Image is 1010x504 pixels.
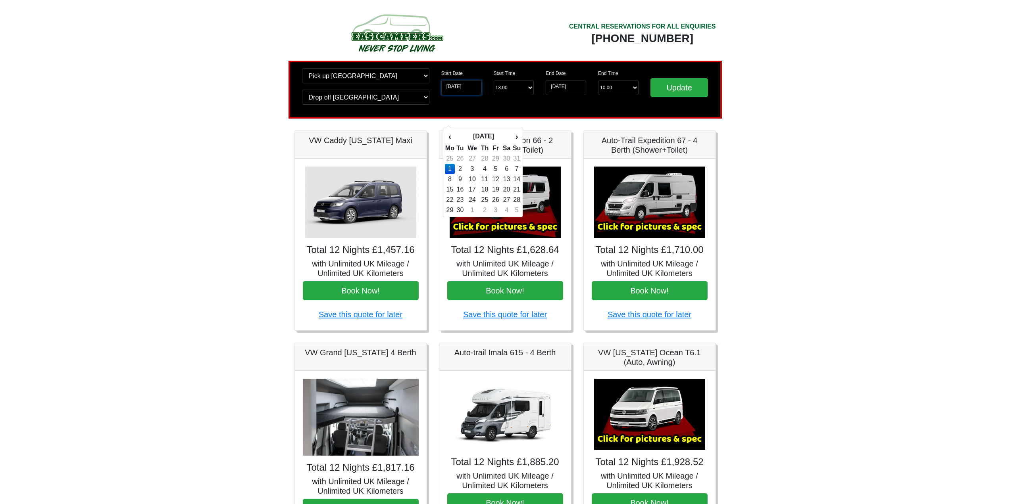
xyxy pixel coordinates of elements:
th: [DATE] [455,130,512,143]
h4: Total 12 Nights £1,928.52 [592,456,708,468]
th: Mo [445,143,455,153]
td: 4 [501,205,512,215]
td: 8 [445,174,455,184]
td: 17 [466,184,479,195]
img: campers-checkout-logo.png [321,11,472,55]
h5: with Unlimited UK Mileage / Unlimited UK Kilometers [447,471,563,490]
td: 20 [501,184,512,195]
td: 4 [479,164,491,174]
div: [PHONE_NUMBER] [569,31,716,46]
h5: VW Caddy [US_STATE] Maxi [303,136,419,145]
td: 2 [479,205,491,215]
td: 1 [466,205,479,215]
td: 23 [455,195,466,205]
div: CENTRAL RESERVATIONS FOR ALL ENQUIRIES [569,22,716,31]
img: VW California Ocean T6.1 (Auto, Awning) [594,379,705,450]
label: End Date [546,70,566,77]
td: 30 [501,153,512,164]
td: 27 [466,153,479,164]
td: 6 [501,164,512,174]
td: 26 [491,195,501,205]
h4: Total 12 Nights £1,817.16 [303,462,419,473]
a: Save this quote for later [463,310,547,319]
td: 12 [491,174,501,184]
th: Tu [455,143,466,153]
button: Book Now! [303,281,419,300]
th: › [512,130,521,143]
th: Su [512,143,521,153]
h5: with Unlimited UK Mileage / Unlimited UK Kilometers [303,477,419,496]
td: 22 [445,195,455,205]
h5: Auto-trail Imala 615 - 4 Berth [447,348,563,357]
td: 25 [445,153,455,164]
td: 5 [491,164,501,174]
th: Th [479,143,491,153]
td: 7 [512,164,521,174]
h4: Total 12 Nights £1,457.16 [303,244,419,256]
th: Fr [491,143,501,153]
input: Return Date [546,80,586,95]
h5: Auto-Trail Expedition 67 - 4 Berth (Shower+Toilet) [592,136,708,155]
label: Start Time [494,70,516,77]
h5: with Unlimited UK Mileage / Unlimited UK Kilometers [447,259,563,278]
td: 29 [445,205,455,215]
td: 3 [466,164,479,174]
td: 28 [479,153,491,164]
h5: with Unlimited UK Mileage / Unlimited UK Kilometers [592,259,708,278]
td: 15 [445,184,455,195]
img: Auto-Trail Expedition 67 - 4 Berth (Shower+Toilet) [594,167,705,238]
button: Book Now! [592,281,708,300]
input: Update [650,78,708,97]
h5: VW Grand [US_STATE] 4 Berth [303,348,419,357]
th: Sa [501,143,512,153]
td: 24 [466,195,479,205]
td: 25 [479,195,491,205]
td: 21 [512,184,521,195]
img: VW Grand California 4 Berth [303,379,419,456]
th: We [466,143,479,153]
td: 28 [512,195,521,205]
h5: VW [US_STATE] Ocean T6.1 (Auto, Awning) [592,348,708,367]
input: Start Date [441,80,482,95]
td: 14 [512,174,521,184]
td: 3 [491,205,501,215]
td: 9 [455,174,466,184]
th: ‹ [445,130,455,143]
label: End Time [598,70,618,77]
td: 16 [455,184,466,195]
img: VW Caddy California Maxi [305,167,416,238]
a: Save this quote for later [608,310,691,319]
h4: Total 12 Nights £1,710.00 [592,244,708,256]
a: Save this quote for later [319,310,402,319]
td: 26 [455,153,466,164]
td: 19 [491,184,501,195]
td: 13 [501,174,512,184]
td: 29 [491,153,501,164]
img: Auto-trail Imala 615 - 4 Berth [450,379,561,450]
td: 1 [445,164,455,174]
td: 11 [479,174,491,184]
td: 30 [455,205,466,215]
td: 5 [512,205,521,215]
h4: Total 12 Nights £1,885.20 [447,456,563,468]
h4: Total 12 Nights £1,628.64 [447,244,563,256]
td: 2 [455,164,466,174]
td: 27 [501,195,512,205]
td: 10 [466,174,479,184]
td: 18 [479,184,491,195]
td: 31 [512,153,521,164]
h5: with Unlimited UK Mileage / Unlimited UK Kilometers [592,471,708,490]
button: Book Now! [447,281,563,300]
h5: with Unlimited UK Mileage / Unlimited UK Kilometers [303,259,419,278]
label: Start Date [441,70,463,77]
